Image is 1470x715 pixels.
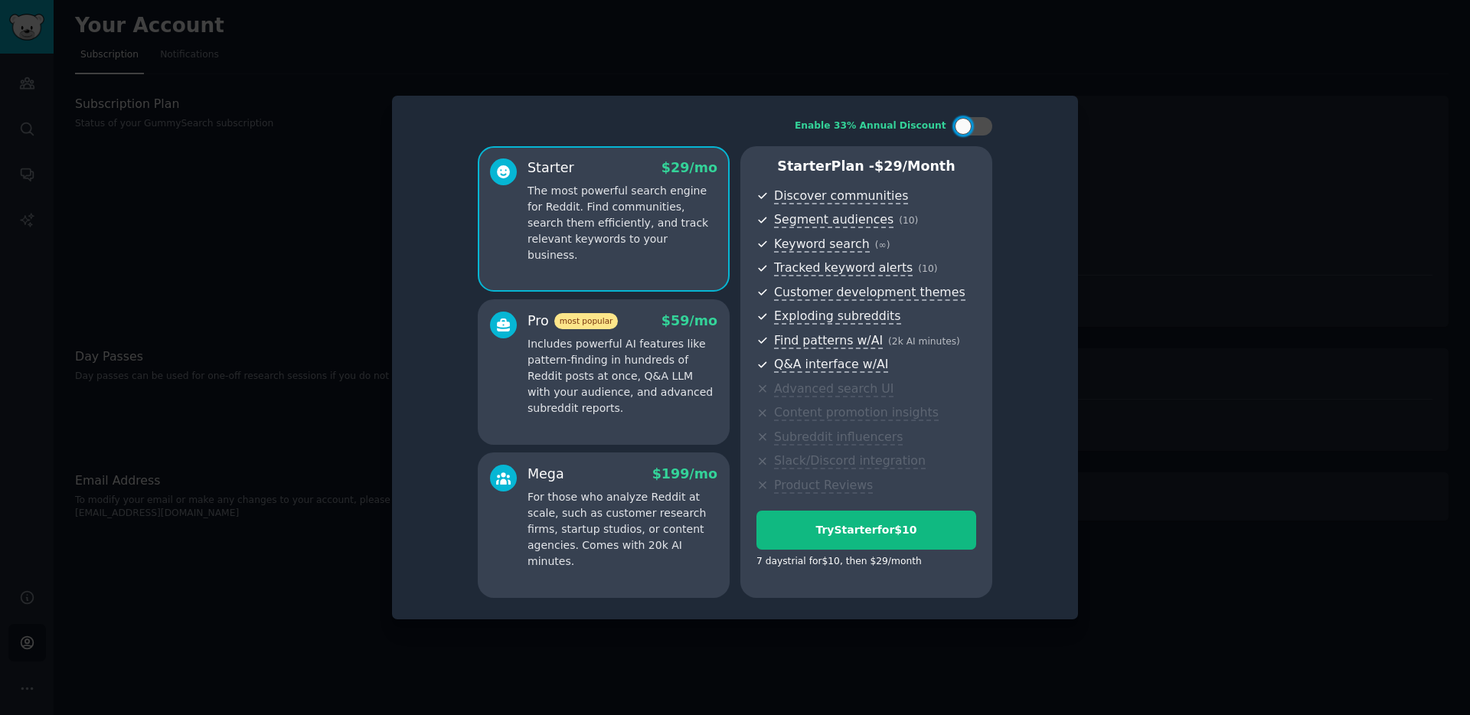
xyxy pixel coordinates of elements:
[528,489,717,570] p: For those who analyze Reddit at scale, such as customer research firms, startup studios, or conte...
[874,158,955,174] span: $ 29 /month
[774,285,965,301] span: Customer development themes
[774,453,926,469] span: Slack/Discord integration
[528,183,717,263] p: The most powerful search engine for Reddit. Find communities, search them efficiently, and track ...
[774,333,883,349] span: Find patterns w/AI
[774,260,913,276] span: Tracked keyword alerts
[795,119,946,133] div: Enable 33% Annual Discount
[774,429,903,446] span: Subreddit influencers
[875,240,890,250] span: ( ∞ )
[918,263,937,274] span: ( 10 )
[661,313,717,328] span: $ 59 /mo
[661,160,717,175] span: $ 29 /mo
[652,466,717,482] span: $ 199 /mo
[774,212,893,228] span: Segment audiences
[528,465,564,484] div: Mega
[888,336,960,347] span: ( 2k AI minutes )
[528,336,717,416] p: Includes powerful AI features like pattern-finding in hundreds of Reddit posts at once, Q&A LLM w...
[528,158,574,178] div: Starter
[774,381,893,397] span: Advanced search UI
[774,405,939,421] span: Content promotion insights
[757,522,975,538] div: Try Starter for $10
[774,309,900,325] span: Exploding subreddits
[756,511,976,550] button: TryStarterfor$10
[774,357,888,373] span: Q&A interface w/AI
[899,215,918,226] span: ( 10 )
[554,313,619,329] span: most popular
[774,237,870,253] span: Keyword search
[774,478,873,494] span: Product Reviews
[756,555,922,569] div: 7 days trial for $10 , then $ 29 /month
[756,157,976,176] p: Starter Plan -
[774,188,908,204] span: Discover communities
[528,312,618,331] div: Pro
